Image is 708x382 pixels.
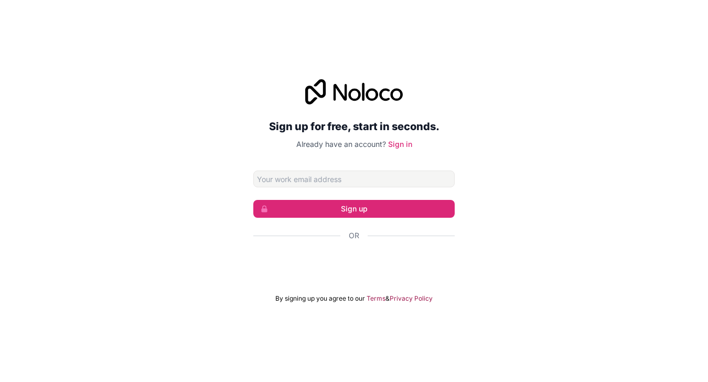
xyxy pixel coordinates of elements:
[390,294,433,303] a: Privacy Policy
[367,294,385,303] a: Terms
[253,171,455,187] input: Email address
[253,200,455,218] button: Sign up
[349,230,359,241] span: Or
[388,140,412,148] a: Sign in
[296,140,386,148] span: Already have an account?
[253,117,455,136] h2: Sign up for free, start in seconds.
[385,294,390,303] span: &
[275,294,365,303] span: By signing up you agree to our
